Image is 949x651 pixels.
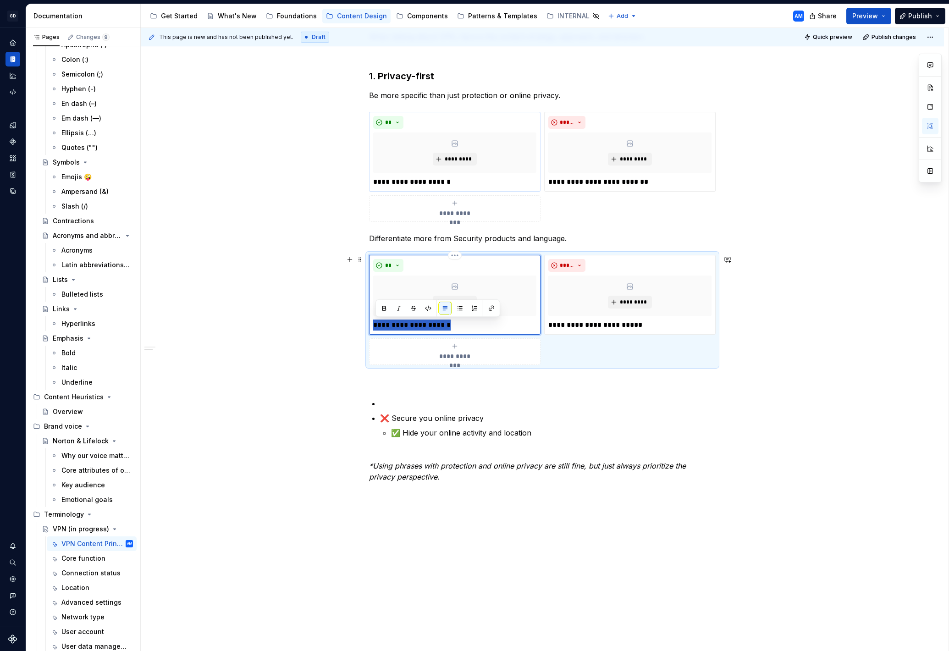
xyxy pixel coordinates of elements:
div: Why our voice matters [61,451,131,460]
div: VPN Content Principles [61,539,124,548]
a: Links [38,302,137,316]
div: Pages [33,33,60,41]
a: Analytics [6,68,20,83]
a: Settings [6,572,20,586]
div: Ampersand (&) [61,187,109,196]
a: Slash (/) [47,199,137,214]
button: Preview [846,8,891,24]
div: Data sources [6,184,20,199]
div: Terminology [44,510,84,519]
a: Connection status [47,566,137,580]
div: Latin abbreviations (e.g. / i.e.) [61,260,131,270]
button: Notifications [6,539,20,553]
div: Advanced settings [61,598,121,607]
div: Semicolon (;) [61,70,103,79]
span: Share [818,11,837,21]
div: Emojis 🤪 [61,172,92,182]
a: Latin abbreviations (e.g. / i.e.) [47,258,137,272]
div: Acronyms [61,246,93,255]
div: Changes [76,33,110,41]
a: Advanced settings [47,595,137,610]
p: ✅ Hide your online activity and location [391,427,716,438]
p: ❌ Secure you online privacy [380,413,716,424]
div: Em dash (—) [61,114,101,123]
a: Patterns & Templates [453,9,541,23]
div: Core function [61,554,105,563]
div: Content Heuristics [29,390,137,404]
a: VPN (in progress) [38,522,137,536]
a: Storybook stories [6,167,20,182]
div: Underline [61,378,93,387]
a: Components [6,134,20,149]
a: Symbols [38,155,137,170]
a: VPN Content PrinciplesAM [47,536,137,551]
div: Bulleted lists [61,290,103,299]
div: Brand voice [44,422,82,431]
div: INTERNAL [557,11,590,21]
a: Supernova Logo [8,634,17,644]
div: Contact support [6,588,20,603]
div: Page tree [146,7,603,25]
a: Hyphen (-) [47,82,137,96]
div: Contractions [53,216,94,226]
a: Content Design [322,9,391,23]
div: Links [53,304,70,314]
div: Acronyms and abbreviations [53,231,122,240]
div: AM [127,539,132,548]
a: Acronyms and abbreviations [38,228,137,243]
span: Quick preview [813,33,852,41]
div: Foundations [277,11,317,21]
div: What's New [218,11,257,21]
a: Emphasis [38,331,137,346]
span: Publish changes [872,33,916,41]
a: Hyperlinks [47,316,137,331]
button: Search ⌘K [6,555,20,570]
a: Design tokens [6,118,20,132]
div: GD [7,11,18,22]
a: Components [392,9,452,23]
a: Core attributes of our brand voice [47,463,137,478]
span: This page is new and has not been published yet. [159,33,293,41]
span: 9 [102,33,110,41]
div: Connection status [61,568,121,578]
h3: 1. Privacy-first [369,70,716,83]
a: Emotional goals [47,492,137,507]
p: Differentiate more from Security products and language. [369,233,716,244]
a: Bulleted lists [47,287,137,302]
div: Documentation [33,11,137,21]
div: Emphasis [53,334,83,343]
a: INTERNAL [543,9,603,23]
div: Symbols [53,158,80,167]
div: User data management [61,642,131,651]
a: Contractions [38,214,137,228]
a: Overview [38,404,137,419]
a: Ampersand (&) [47,184,137,199]
div: Emotional goals [61,495,113,504]
div: Bold [61,348,76,358]
div: Brand voice [29,419,137,434]
div: Code automation [6,85,20,99]
a: Documentation [6,52,20,66]
a: Ellipsis (…) [47,126,137,140]
a: Bold [47,346,137,360]
a: En dash (–) [47,96,137,111]
a: Acronyms [47,243,137,258]
div: Colon (:) [61,55,88,64]
a: Why our voice matters [47,448,137,463]
div: Get Started [161,11,198,21]
a: Assets [6,151,20,166]
div: Network type [61,612,105,622]
div: Key audience [61,480,105,490]
div: Slash (/) [61,202,88,211]
div: Terminology [29,507,137,522]
div: Location [61,583,89,592]
div: Home [6,35,20,50]
a: Foundations [262,9,320,23]
a: Core function [47,551,137,566]
div: Quotes ("") [61,143,98,152]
